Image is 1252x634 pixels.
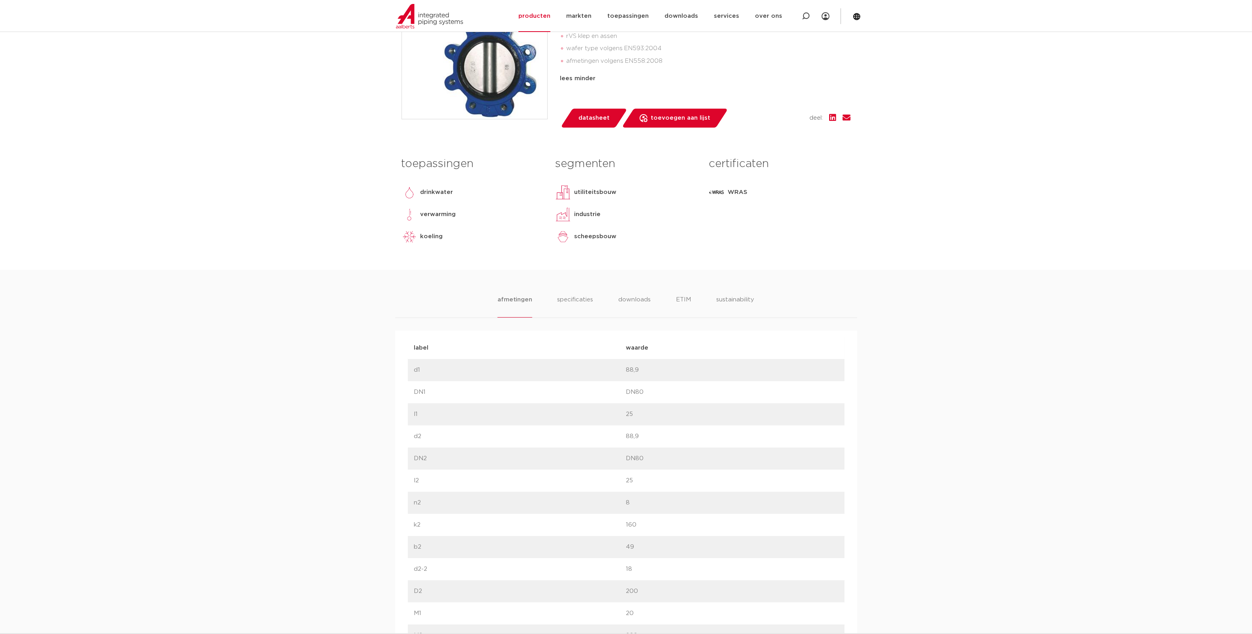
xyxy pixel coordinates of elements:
[420,210,456,219] p: verwarming
[578,112,610,124] span: datasheet
[402,207,417,222] img: verwarming
[402,184,417,200] img: drinkwater
[676,295,691,318] li: ETIM
[555,229,571,245] img: scheepsbouw
[414,432,626,441] p: d2
[414,564,626,574] p: d2-2
[497,295,532,318] li: afmetingen
[574,188,616,197] p: utiliteitsbouw
[626,520,838,530] p: 160
[555,156,697,172] h3: segmenten
[414,498,626,508] p: n2
[810,113,823,123] span: deel:
[626,476,838,485] p: 25
[626,587,838,596] p: 200
[414,388,626,397] p: DN1
[414,365,626,375] p: d1
[626,432,838,441] p: 88,9
[557,295,593,318] li: specificaties
[555,184,571,200] img: utiliteitsbouw
[560,74,851,83] div: lees minder
[728,188,747,197] p: WRAS
[574,210,601,219] p: industrie
[414,520,626,530] p: k2
[626,609,838,618] p: 20
[626,542,838,552] p: 49
[709,184,725,200] img: WRAS
[414,587,626,596] p: D2
[567,55,851,68] li: afmetingen volgens EN558:2008
[414,343,626,353] p: label
[626,388,838,397] p: DN80
[555,207,571,222] img: industrie
[414,410,626,419] p: l1
[402,229,417,245] img: koeling
[414,542,626,552] p: b2
[420,232,443,241] p: koeling
[560,109,627,128] a: datasheet
[567,30,851,43] li: rVS klep en assen
[626,564,838,574] p: 18
[414,609,626,618] p: M1
[402,156,543,172] h3: toepassingen
[414,476,626,485] p: l2
[626,365,838,375] p: 88,9
[574,232,616,241] p: scheepsbouw
[651,112,710,124] span: toevoegen aan lijst
[626,343,838,353] p: waarde
[626,410,838,419] p: 25
[567,42,851,55] li: wafer type volgens EN593:2004
[420,188,453,197] p: drinkwater
[709,156,850,172] h3: certificaten
[626,498,838,508] p: 8
[619,295,651,318] li: downloads
[717,295,755,318] li: sustainability
[626,454,838,463] p: DN80
[414,454,626,463] p: DN2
